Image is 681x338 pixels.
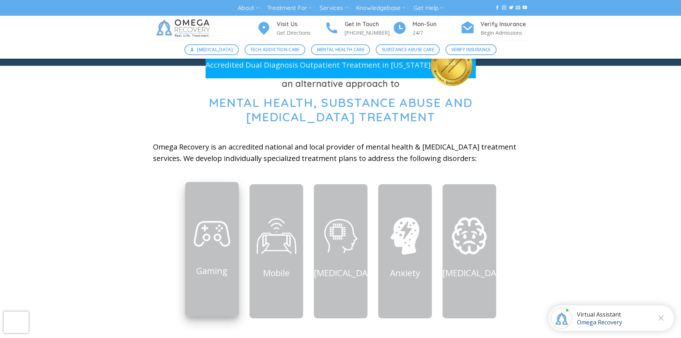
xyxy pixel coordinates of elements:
a: [MEDICAL_DATA] [184,44,239,55]
a: Anxiety [390,266,420,278]
a: [MEDICAL_DATA] [314,266,381,278]
a: Follow on YouTube [523,5,527,10]
a: Verify Insurance [445,44,497,55]
p: Omega Recovery is an accredited national and local provider of mental health & [MEDICAL_DATA] tre... [153,141,528,164]
span: Mental Health Care [317,46,364,53]
span: Verify Insurance [451,46,491,53]
a: Follow on Twitter [509,5,513,10]
a: Follow on Facebook [495,5,499,10]
a: Mobile [263,266,290,278]
h4: Visit Us [277,20,325,29]
a: Mental Health Care [311,44,370,55]
img: Omega Recovery [153,16,216,41]
a: About [238,1,259,15]
h3: an alternative approach to [153,77,528,91]
a: Get Help [414,1,443,15]
span: Mental Health, Substance Abuse and [MEDICAL_DATA] Treatment [209,95,473,125]
p: Begin Admissions [480,29,528,37]
p: Accredited Dual Diagnosis Outpatient Treatment in [US_STATE] [206,59,431,71]
h4: Mon-Sun [413,20,460,29]
a: Send us an email [516,5,520,10]
span: [MEDICAL_DATA] [197,46,233,53]
span: Tech Addiction Care [250,46,300,53]
a: Services [320,1,348,15]
p: Get Directions [277,29,325,37]
a: Verify Insurance Begin Admissions [460,20,528,37]
a: Knowledgebase [356,1,405,15]
a: Get In Touch [PHONE_NUMBER] [325,20,393,37]
h4: Get In Touch [345,20,393,29]
a: Visit Us Get Directions [257,20,325,37]
a: Follow on Instagram [502,5,506,10]
a: Substance Abuse Care [376,44,440,55]
h4: Verify Insurance [480,20,528,29]
p: [PHONE_NUMBER] [345,29,393,37]
a: Gaming [196,264,227,276]
a: Tech Addiction Care [245,44,306,55]
p: 24/7 [413,29,460,37]
span: Substance Abuse Care [382,46,434,53]
a: [MEDICAL_DATA] [443,266,510,278]
a: Treatment For [267,1,312,15]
